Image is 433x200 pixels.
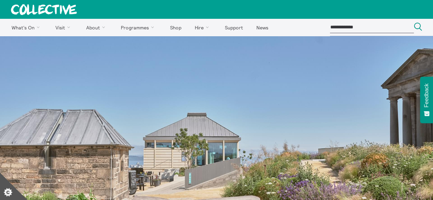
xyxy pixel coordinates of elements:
a: Hire [189,19,218,36]
a: Visit [50,19,79,36]
a: Programmes [115,19,163,36]
a: Support [219,19,249,36]
button: Feedback - Show survey [420,77,433,123]
a: About [80,19,114,36]
a: What's On [5,19,48,36]
a: News [250,19,274,36]
span: Feedback [423,83,430,107]
a: Shop [164,19,187,36]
